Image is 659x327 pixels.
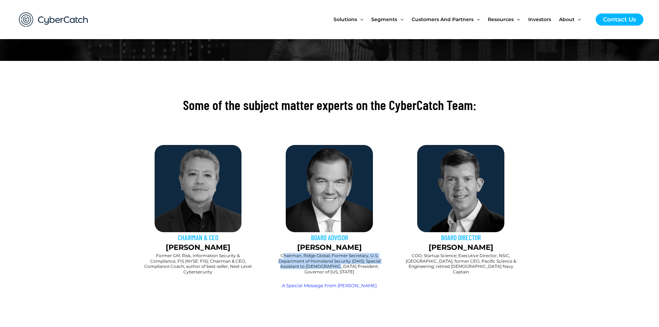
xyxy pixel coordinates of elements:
a: Contact Us [596,13,643,26]
h2: COO, Startup Science; Executive Director, NSIC, [GEOGRAPHIC_DATA]; former CEO, Pacific Science & ... [405,253,516,274]
span: Customers and Partners [412,5,474,34]
p: [PERSON_NAME] [399,242,523,253]
h3: BOARD ADVISOR [267,233,392,242]
p: [PERSON_NAME] [267,242,392,253]
span: Segments [371,5,397,34]
p: [PERSON_NAME] [136,242,260,253]
h3: BOARD DIRECTOR [399,233,523,242]
span: Menu Toggle [474,5,480,34]
span: Menu Toggle [397,5,403,34]
span: Menu Toggle [357,5,363,34]
span: Menu Toggle [514,5,520,34]
span: Menu Toggle [575,5,581,34]
span: Investors [528,5,551,34]
img: CyberCatch [12,5,95,34]
span: Resources [488,5,514,34]
a: A Special Message From [PERSON_NAME] [282,283,377,288]
h2: Former GM, Risk, Information Security & Compliance, FIS (NYSE: FIS); Chairman & CEO, Compliance C... [143,253,254,274]
span: About [559,5,575,34]
a: Investors [528,5,559,34]
nav: Site Navigation: New Main Menu [333,5,589,34]
h2: Chairman, Ridge Global; Former Secretary, U.S. Department of Homeland Security (DHS); Special Ass... [274,253,385,274]
h3: CHAIRMAN & CEO [136,233,260,242]
h2: Some of the subject matter experts on the CyberCatch Team: [136,96,523,114]
span: Solutions [333,5,357,34]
